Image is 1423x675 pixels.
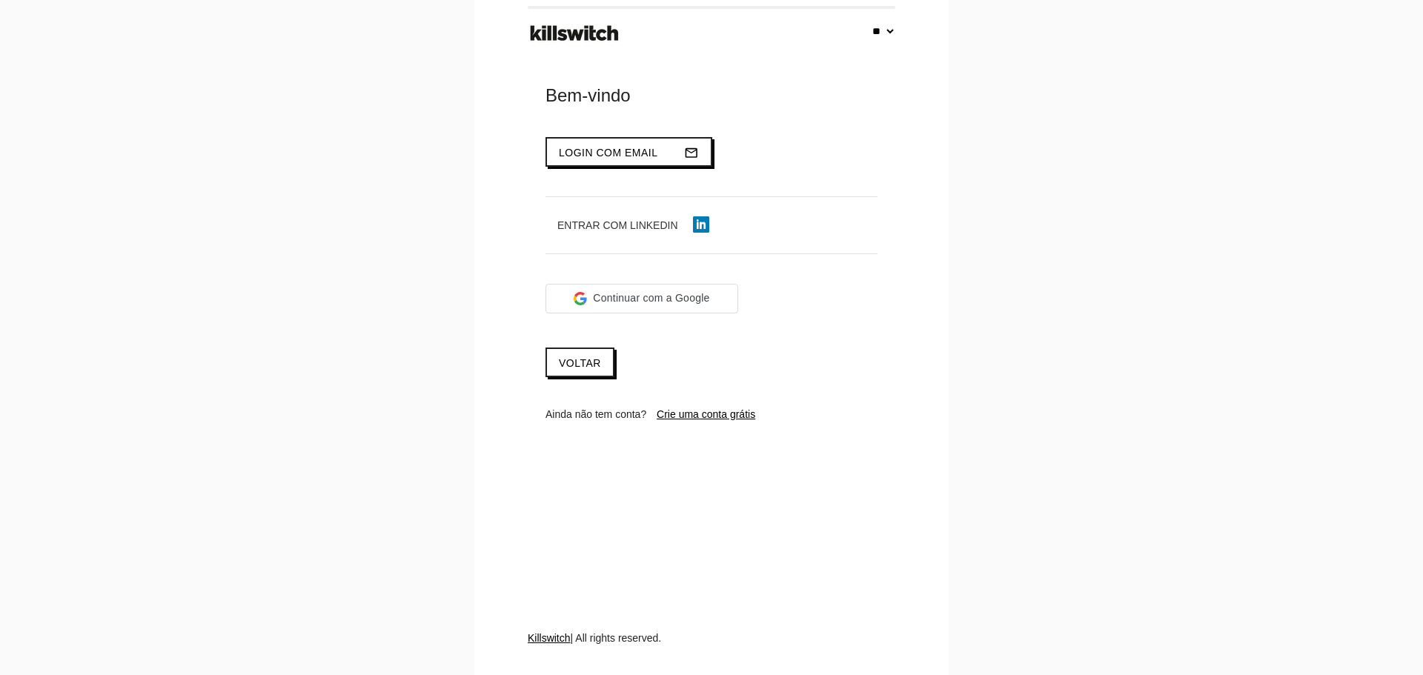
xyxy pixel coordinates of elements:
[528,631,895,675] div: | All rights reserved.
[545,84,878,107] div: Bem-vindo
[557,219,678,231] span: Entrar com LinkedIn
[545,137,712,167] button: Login com emailmail_outline
[657,408,755,420] a: Crie uma conta grátis
[545,284,738,313] div: Continuar com a Google
[693,216,709,233] img: linkedin-icon.png
[545,212,721,239] button: Entrar com LinkedIn
[527,20,622,47] img: ks-logo-black-footer.png
[559,147,658,159] span: Login com email
[545,408,646,420] span: Ainda não tem conta?
[528,632,571,644] a: Killswitch
[684,139,699,167] i: mail_outline
[593,290,709,306] span: Continuar com a Google
[545,348,614,377] a: Voltar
